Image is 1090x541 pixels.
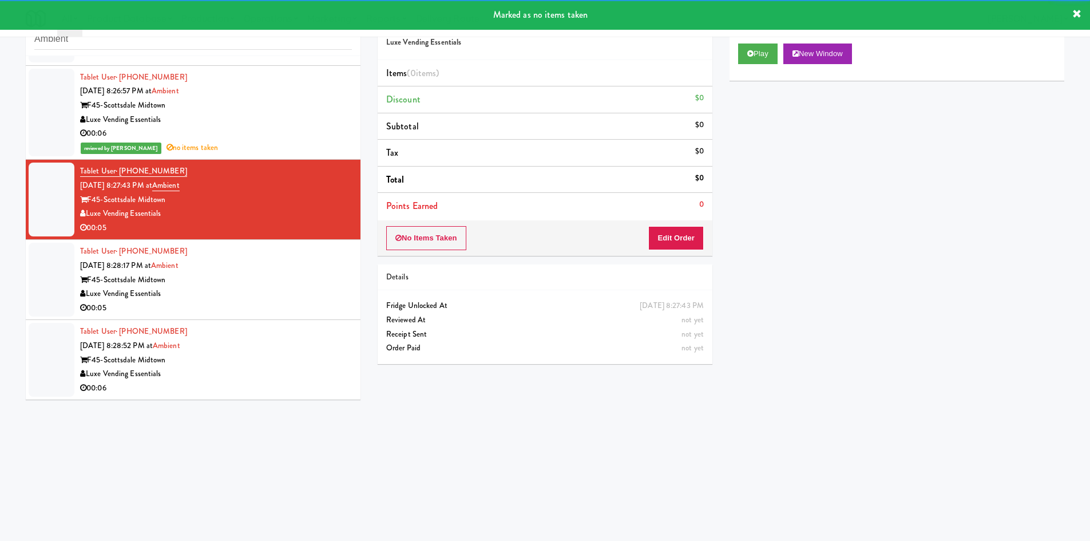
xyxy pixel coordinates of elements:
button: Edit Order [648,226,704,250]
span: Tax [386,146,398,159]
a: Tablet User· [PHONE_NUMBER] [80,165,187,177]
span: · [PHONE_NUMBER] [116,72,187,82]
div: Receipt Sent [386,327,704,342]
div: F45-Scottsdale Midtown [80,353,352,368]
span: no items taken [167,142,219,153]
button: No Items Taken [386,226,466,250]
span: Total [386,173,405,186]
button: New Window [783,44,852,64]
span: Discount [386,93,421,106]
span: · [PHONE_NUMBER] [116,326,187,337]
div: F45-Scottsdale Midtown [80,98,352,113]
span: (0 ) [407,66,439,80]
span: [DATE] 8:28:52 PM at [80,340,153,351]
div: Reviewed At [386,313,704,327]
div: Luxe Vending Essentials [80,367,352,381]
span: · [PHONE_NUMBER] [116,246,187,256]
span: not yet [681,329,704,339]
a: Ambient [153,340,180,351]
span: Subtotal [386,120,419,133]
div: Order Paid [386,341,704,356]
div: $0 [695,118,704,132]
span: reviewed by [PERSON_NAME] [81,143,161,154]
div: $0 [695,171,704,185]
div: 00:05 [80,221,352,235]
li: Tablet User· [PHONE_NUMBER][DATE] 8:27:43 PM atAmbientF45-Scottsdale MidtownLuxe Vending Essentia... [26,160,360,240]
ng-pluralize: items [416,66,437,80]
h5: Luxe Vending Essentials [386,38,704,47]
a: Tablet User· [PHONE_NUMBER] [80,72,187,82]
a: Ambient [152,180,180,191]
div: Details [386,270,704,285]
a: Ambient [151,260,179,271]
div: [DATE] 8:27:43 PM [640,299,704,313]
span: · [PHONE_NUMBER] [116,165,187,176]
button: Play [738,44,778,64]
span: not yet [681,314,704,325]
div: Luxe Vending Essentials [80,113,352,127]
input: Search vision orders [34,29,352,50]
span: [DATE] 8:26:57 PM at [80,85,152,96]
a: Tablet User· [PHONE_NUMBER] [80,326,187,337]
div: 00:06 [80,381,352,396]
div: 00:06 [80,127,352,141]
li: Tablet User· [PHONE_NUMBER][DATE] 8:28:52 PM atAmbientF45-Scottsdale MidtownLuxe Vending Essentia... [26,320,360,400]
div: Luxe Vending Essentials [80,207,352,221]
div: F45-Scottsdale Midtown [80,193,352,207]
div: $0 [695,144,704,159]
span: Marked as no items taken [493,8,588,21]
div: 00:05 [80,301,352,315]
div: $0 [695,91,704,105]
a: Ambient [152,85,179,96]
div: F45-Scottsdale Midtown [80,273,352,287]
div: Fridge Unlocked At [386,299,704,313]
li: Tablet User· [PHONE_NUMBER][DATE] 8:28:17 PM atAmbientF45-Scottsdale MidtownLuxe Vending Essentia... [26,240,360,320]
li: Tablet User· [PHONE_NUMBER][DATE] 8:26:57 PM atAmbientF45-Scottsdale MidtownLuxe Vending Essentia... [26,66,360,160]
span: not yet [681,342,704,353]
a: Tablet User· [PHONE_NUMBER] [80,246,187,256]
span: [DATE] 8:27:43 PM at [80,180,152,191]
span: Points Earned [386,199,438,212]
div: Luxe Vending Essentials [80,287,352,301]
span: Items [386,66,439,80]
div: 0 [699,198,704,212]
span: [DATE] 8:28:17 PM at [80,260,151,271]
